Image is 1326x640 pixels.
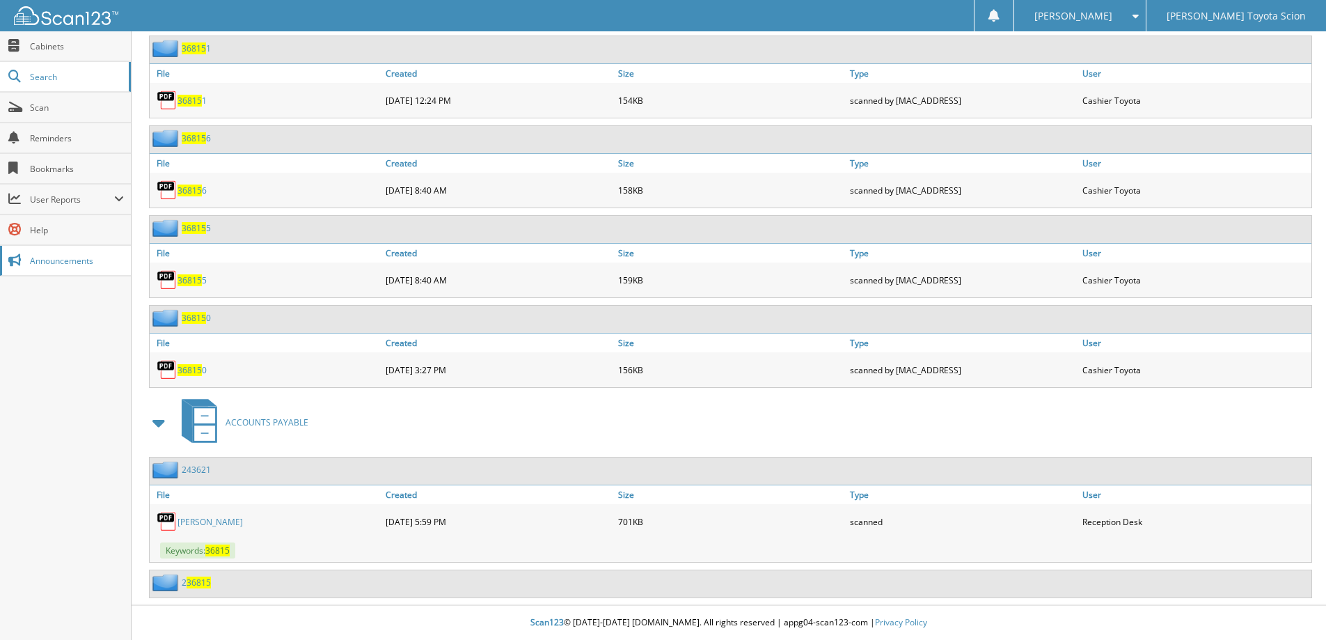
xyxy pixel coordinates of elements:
span: User Reports [30,194,114,205]
img: PDF.png [157,90,177,111]
div: Cashier Toyota [1079,176,1311,204]
span: 36815 [177,274,202,286]
a: File [150,154,382,173]
div: 156KB [615,356,847,384]
div: Cashier Toyota [1079,86,1311,114]
a: Size [615,244,847,263]
span: Scan [30,102,124,114]
span: 36815 [187,577,211,588]
span: 36815 [205,545,230,556]
a: File [150,485,382,504]
img: scan123-logo-white.svg [14,6,118,25]
span: 36815 [177,185,202,196]
iframe: Chat Widget [1256,573,1326,640]
span: Announcements [30,255,124,267]
div: [DATE] 12:24 PM [382,86,615,114]
a: Type [846,334,1079,352]
span: 36815 [182,222,206,234]
a: 368150 [177,364,207,376]
a: Created [382,485,615,504]
div: scanned by [MAC_ADDRESS] [846,176,1079,204]
a: Size [615,334,847,352]
span: 36815 [177,95,202,107]
a: Type [846,244,1079,263]
span: 36815 [182,312,206,324]
span: ACCOUNTS PAYABLE [226,416,308,428]
span: 36815 [177,364,202,376]
a: User [1079,154,1311,173]
div: 159KB [615,266,847,294]
a: Size [615,64,847,83]
span: Bookmarks [30,163,124,175]
a: User [1079,485,1311,504]
a: Created [382,64,615,83]
a: Type [846,485,1079,504]
a: Type [846,64,1079,83]
a: 368155 [182,222,211,234]
div: 701KB [615,508,847,536]
img: folder2.png [152,219,182,237]
img: folder2.png [152,40,182,57]
span: 36815 [182,132,206,144]
a: File [150,334,382,352]
a: ACCOUNTS PAYABLE [173,395,308,450]
a: Created [382,244,615,263]
a: Type [846,154,1079,173]
div: 158KB [615,176,847,204]
a: Size [615,154,847,173]
img: PDF.png [157,359,177,380]
a: File [150,244,382,263]
a: 243621 [182,464,211,476]
span: Cabinets [30,40,124,52]
div: © [DATE]-[DATE] [DOMAIN_NAME]. All rights reserved | appg04-scan123-com | [132,606,1326,640]
a: 368151 [177,95,207,107]
img: PDF.png [157,270,177,290]
div: [DATE] 8:40 AM [382,266,615,294]
div: scanned by [MAC_ADDRESS] [846,86,1079,114]
a: Created [382,154,615,173]
div: Cashier Toyota [1079,356,1311,384]
div: [DATE] 8:40 AM [382,176,615,204]
img: folder2.png [152,461,182,478]
div: 154KB [615,86,847,114]
div: scanned by [MAC_ADDRESS] [846,266,1079,294]
span: [PERSON_NAME] Toyota Scion [1167,12,1306,20]
img: folder2.png [152,309,182,327]
a: Created [382,334,615,352]
div: [DATE] 5:59 PM [382,508,615,536]
a: User [1079,244,1311,263]
img: folder2.png [152,574,182,591]
a: 368156 [177,185,207,196]
div: [DATE] 3:27 PM [382,356,615,384]
img: PDF.png [157,180,177,201]
span: Scan123 [530,616,564,628]
span: Help [30,224,124,236]
div: Cashier Toyota [1079,266,1311,294]
span: [PERSON_NAME] [1034,12,1112,20]
a: 368155 [177,274,207,286]
a: Privacy Policy [875,616,927,628]
div: scanned by [MAC_ADDRESS] [846,356,1079,384]
a: 368151 [182,42,211,54]
a: Size [615,485,847,504]
span: Reminders [30,132,124,144]
a: 236815 [182,577,211,588]
a: User [1079,64,1311,83]
a: File [150,64,382,83]
a: 368156 [182,132,211,144]
div: Reception Desk [1079,508,1311,536]
a: [PERSON_NAME] [177,516,243,528]
a: 368150 [182,312,211,324]
span: 36815 [182,42,206,54]
span: Search [30,71,122,83]
span: Keywords: [160,543,235,559]
div: scanned [846,508,1079,536]
a: User [1079,334,1311,352]
img: folder2.png [152,130,182,147]
img: PDF.png [157,511,177,532]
